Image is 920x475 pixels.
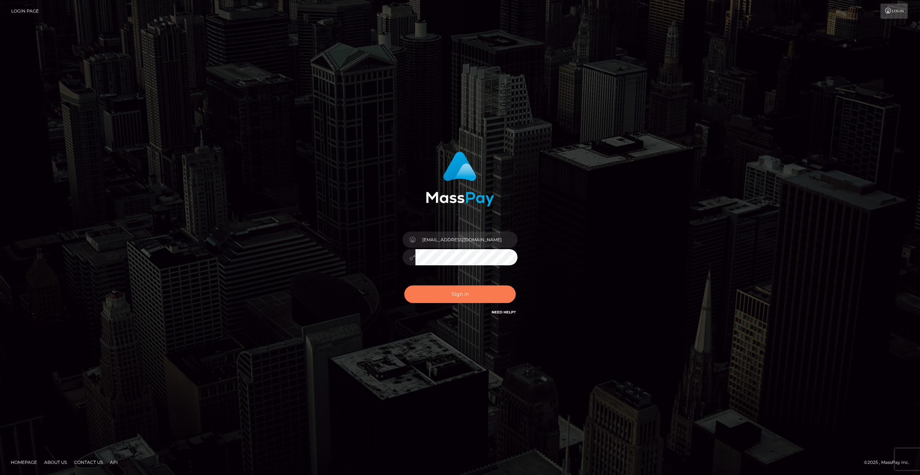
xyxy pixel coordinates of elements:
a: API [107,457,121,468]
a: Homepage [8,457,40,468]
button: Sign in [404,285,516,303]
a: About Us [41,457,70,468]
a: Need Help? [492,310,516,315]
div: © 2025 , MassPay Inc. [864,458,915,466]
a: Login [880,4,908,19]
a: Contact Us [71,457,106,468]
img: MassPay Login [426,152,494,206]
input: Username... [415,232,517,248]
a: Login Page [11,4,39,19]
